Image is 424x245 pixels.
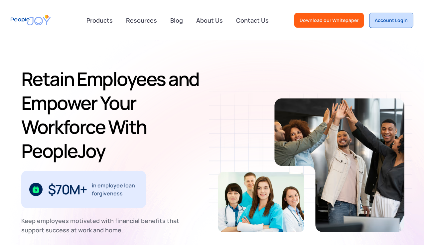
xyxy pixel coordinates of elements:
[218,172,304,232] img: Retain-Employees-PeopleJoy
[11,11,51,30] a: home
[48,184,87,195] div: $70M+
[300,17,358,24] div: Download our Whitepaper
[192,13,227,28] a: About Us
[369,13,413,28] a: Account Login
[82,14,117,27] div: Products
[21,67,218,163] h1: Retain Employees and Empower Your Workforce With PeopleJoy
[21,216,185,235] div: Keep employees motivated with financial benefits that support success at work and home.
[294,13,364,28] a: Download our Whitepaper
[21,171,146,208] div: 1 / 3
[232,13,273,28] a: Contact Us
[375,17,408,24] div: Account Login
[274,98,404,232] img: Retain-Employees-PeopleJoy
[122,13,161,28] a: Resources
[166,13,187,28] a: Blog
[92,181,138,197] div: in employee loan forgiveness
